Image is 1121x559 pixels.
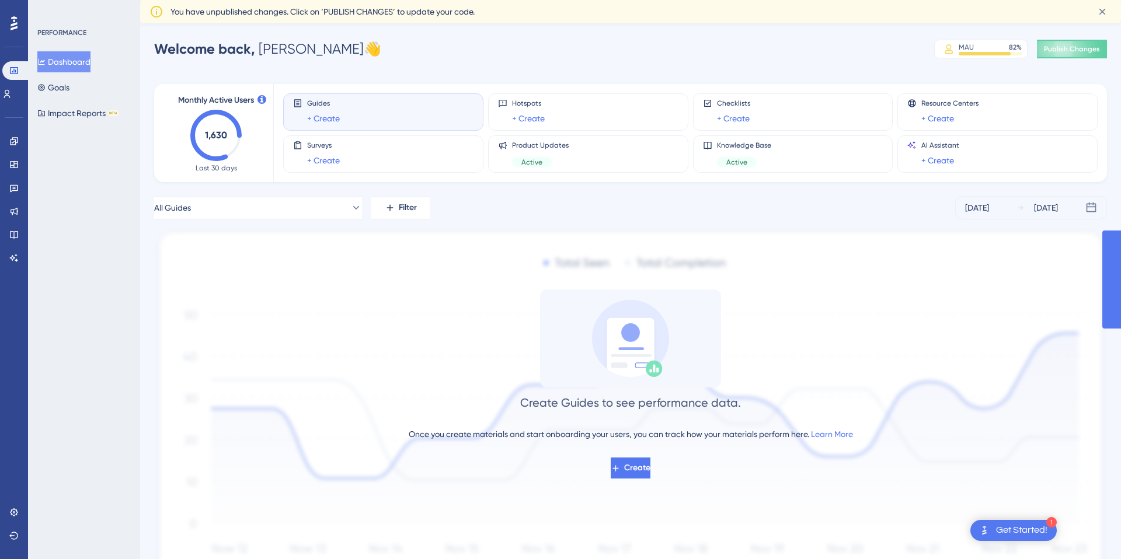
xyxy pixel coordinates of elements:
div: Once you create materials and start onboarding your users, you can track how your materials perfo... [409,427,853,441]
button: Impact ReportsBETA [37,103,119,124]
span: Active [726,158,747,167]
div: Get Started! [996,524,1047,537]
div: [DATE] [1034,201,1058,215]
div: MAU [959,43,974,52]
span: You have unpublished changes. Click on ‘PUBLISH CHANGES’ to update your code. [170,5,475,19]
button: Dashboard [37,51,90,72]
div: 82 % [1009,43,1022,52]
div: Create Guides to see performance data. [520,394,741,411]
span: Checklists [717,99,750,108]
span: Active [521,158,542,167]
span: Guides [307,99,340,108]
span: All Guides [154,201,191,215]
div: PERFORMANCE [37,28,86,37]
a: + Create [512,111,545,125]
button: Publish Changes [1037,40,1107,58]
span: Surveys [307,141,340,150]
img: launcher-image-alternative-text [977,523,991,537]
a: + Create [717,111,750,125]
a: + Create [307,153,340,167]
button: Filter [371,196,430,219]
a: + Create [921,153,954,167]
span: Create [624,461,650,475]
a: + Create [307,111,340,125]
span: Filter [399,201,417,215]
div: BETA [108,110,119,116]
button: Goals [37,77,69,98]
span: Hotspots [512,99,545,108]
div: Open Get Started! checklist, remaining modules: 1 [970,520,1057,541]
span: Resource Centers [921,99,979,108]
iframe: UserGuiding AI Assistant Launcher [1072,513,1107,548]
span: Monthly Active Users [178,93,254,107]
button: Create [611,457,650,478]
span: Product Updates [512,141,569,150]
a: + Create [921,111,954,125]
div: [DATE] [965,201,989,215]
span: Knowledge Base [717,141,771,150]
div: 1 [1046,517,1057,527]
span: Welcome back, [154,40,255,57]
span: AI Assistant [921,141,959,150]
span: Last 30 days [196,163,237,173]
span: Publish Changes [1044,44,1100,54]
div: [PERSON_NAME] 👋 [154,40,381,58]
a: Learn More [811,429,853,439]
text: 1,630 [205,130,227,141]
button: All Guides [154,196,362,219]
